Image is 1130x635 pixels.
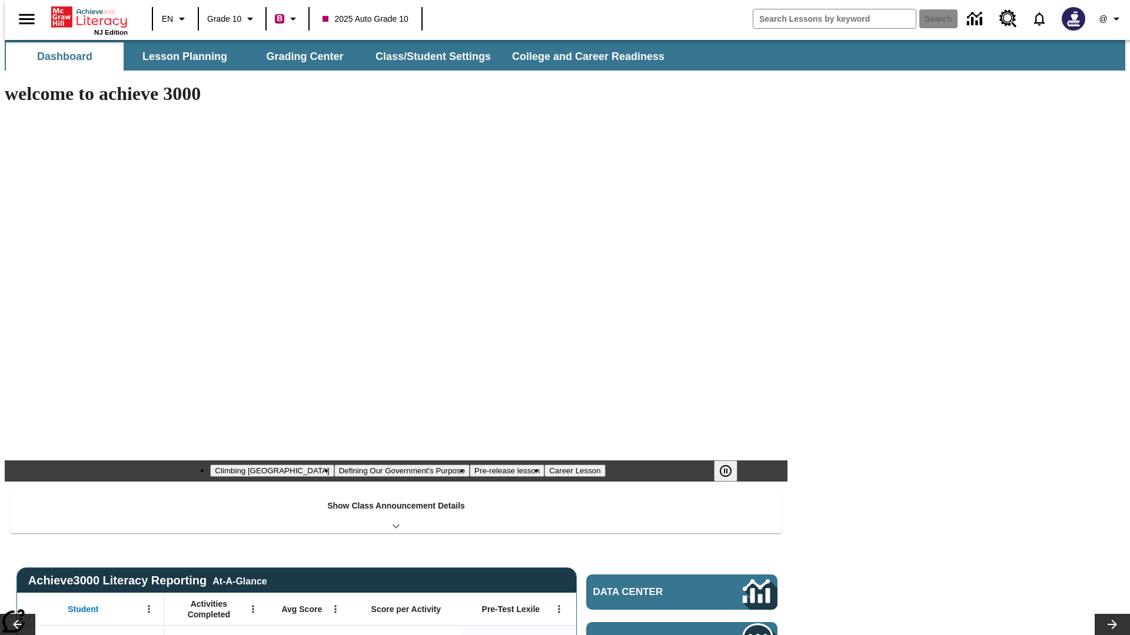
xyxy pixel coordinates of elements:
button: College and Career Readiness [503,42,674,71]
span: Score per Activity [371,604,441,614]
button: Lesson carousel, Next [1095,614,1130,635]
span: NJ Edition [94,29,128,36]
a: Data Center [586,574,777,610]
a: Notifications [1024,4,1055,34]
button: Slide 1 Climbing Mount Tai [210,464,334,477]
button: Lesson Planning [126,42,244,71]
div: Pause [714,460,749,482]
p: Show Class Announcement Details [327,500,465,512]
span: @ [1099,13,1107,25]
a: Home [51,5,128,29]
span: B [277,11,282,26]
button: Open Menu [244,600,262,618]
button: Grading Center [246,42,364,71]
span: Grade 10 [207,13,241,25]
button: Open Menu [327,600,344,618]
a: Resource Center, Will open in new tab [992,3,1024,35]
div: SubNavbar [5,42,675,71]
button: Open Menu [140,600,158,618]
button: Dashboard [6,42,124,71]
button: Open Menu [550,600,568,618]
button: Grade: Grade 10, Select a grade [202,8,262,29]
button: Language: EN, Select a language [157,8,194,29]
span: 2025 Auto Grade 10 [323,13,408,25]
a: Data Center [960,3,992,35]
div: Home [51,4,128,36]
div: Show Class Announcement Details [11,493,782,533]
span: Pre-Test Lexile [482,604,540,614]
span: Achieve3000 Literacy Reporting [28,574,267,587]
span: Avg Score [281,604,322,614]
span: Data Center [593,586,703,598]
button: Pause [714,460,737,482]
h1: welcome to achieve 3000 [5,83,787,105]
img: Avatar [1062,7,1085,31]
button: Slide 2 Defining Our Government's Purpose [334,464,470,477]
div: At-A-Glance [212,574,267,587]
button: Slide 3 Pre-release lesson [470,464,544,477]
button: Select a new avatar [1055,4,1092,34]
button: Profile/Settings [1092,8,1130,29]
span: Student [68,604,98,614]
span: EN [162,13,173,25]
div: SubNavbar [5,40,1125,71]
button: Open side menu [9,2,44,36]
button: Class/Student Settings [366,42,500,71]
span: Activities Completed [170,599,248,620]
input: search field [753,9,916,28]
button: Boost Class color is violet red. Change class color [270,8,305,29]
button: Slide 4 Career Lesson [544,464,605,477]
